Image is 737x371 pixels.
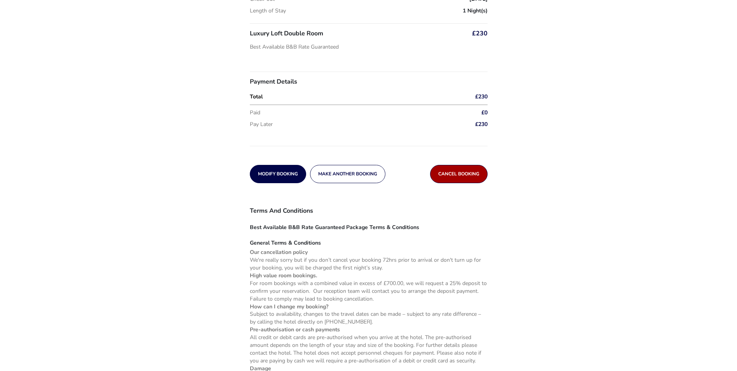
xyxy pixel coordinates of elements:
[250,94,440,100] p: Total
[430,165,488,183] button: Cancel booking
[250,303,328,310] strong: How can I change my booking?
[250,233,488,248] h4: General Terms & Conditions
[310,165,385,183] button: Make another booking
[250,206,488,217] h3: Terms and Conditions
[250,272,317,279] strong: High value room bookings.
[250,30,339,43] h3: Luxury Loft Double Room
[250,44,339,50] p: Best Available B&B Rate Guaranteed
[481,110,488,115] span: £0
[250,310,488,326] p: Subject to availability, changes to the travel dates can be made – subject to any rate difference...
[463,8,488,14] span: 1 Night(s)
[250,122,440,127] p: Pay Later
[250,79,488,91] h3: Payment Details
[438,171,479,177] span: Cancel booking
[475,94,488,100] span: £230
[318,171,377,177] span: Make another booking
[250,334,488,365] p: All credit or debit cards are pre-authorised when you arrive at the hotel. The pre-authorised amo...
[250,8,286,14] p: Length of Stay
[250,165,306,183] button: Modify Booking
[475,122,488,127] span: £230
[250,248,308,256] strong: Our cancellation policy
[472,30,488,37] span: £230
[250,326,340,333] strong: Pre-authorisation or cash payments
[250,256,488,272] p: We're really sorry but if you don’t cancel your booking 72hrs prior to arrival or don't turn up f...
[250,280,488,303] p: For room bookings with a combined value in excess of £700.00, we will request a 25% deposit to co...
[258,171,298,177] span: Modify Booking
[250,110,440,115] p: Paid
[250,217,488,233] h4: Best Available B&B Rate Guaranteed Package Terms & Conditions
